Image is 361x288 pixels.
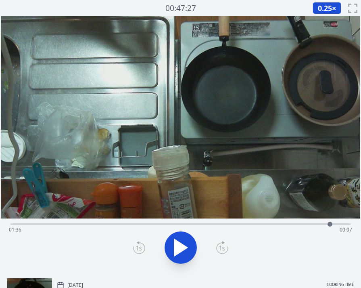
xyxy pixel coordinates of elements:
span: 00:07 [340,226,352,233]
span: 0.25 [318,3,332,13]
a: 00:47:27 [165,2,196,14]
button: 0.25× [313,2,341,14]
span: 01:36 [9,226,21,233]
